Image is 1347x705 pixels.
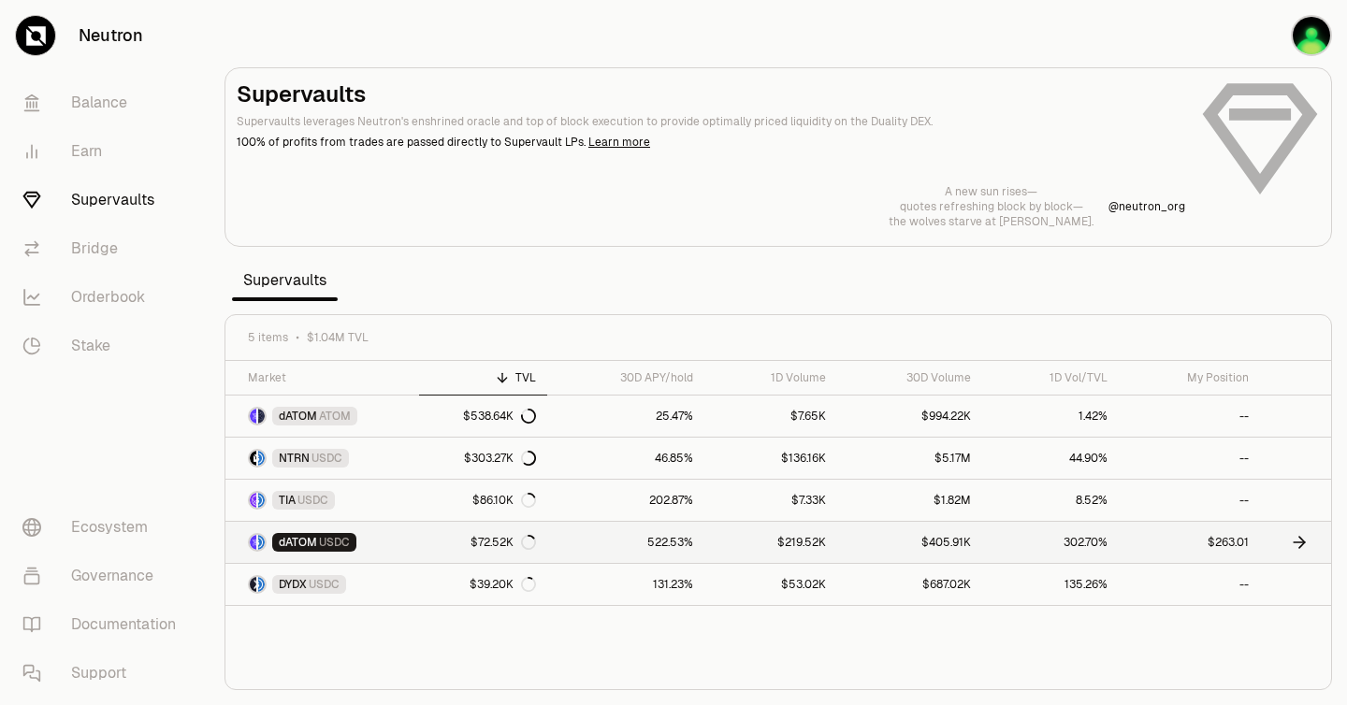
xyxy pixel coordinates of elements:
[250,535,256,550] img: dATOM Logo
[889,184,1094,229] a: A new sun rises—quotes refreshing block by block—the wolves starve at [PERSON_NAME].
[547,564,704,605] a: 131.23%
[237,113,1185,130] p: Supervaults leverages Neutron's enshrined oracle and top of block execution to provide optimally ...
[250,577,256,592] img: DYDX Logo
[279,535,317,550] span: dATOM
[7,552,202,600] a: Governance
[279,577,307,592] span: DYDX
[1291,15,1332,56] img: LFIRVEEE
[250,493,256,508] img: TIA Logo
[993,370,1108,385] div: 1D Vol/TVL
[248,330,288,345] span: 5 items
[837,396,982,437] a: $994.22K
[837,522,982,563] a: $405.91K
[237,79,1185,109] h2: Supervaults
[250,451,256,466] img: NTRN Logo
[982,564,1119,605] a: 135.26%
[279,451,310,466] span: NTRN
[319,409,351,424] span: ATOM
[7,322,202,370] a: Stake
[319,535,350,550] span: USDC
[558,370,693,385] div: 30D APY/hold
[7,224,202,273] a: Bridge
[547,438,704,479] a: 46.85%
[7,127,202,176] a: Earn
[7,503,202,552] a: Ecosystem
[248,370,408,385] div: Market
[309,577,340,592] span: USDC
[225,396,419,437] a: dATOM LogoATOM LogodATOMATOM
[419,564,548,605] a: $39.20K
[258,409,265,424] img: ATOM Logo
[472,493,536,508] div: $86.10K
[463,409,536,424] div: $538.64K
[279,493,296,508] span: TIA
[547,396,704,437] a: 25.47%
[704,564,837,605] a: $53.02K
[237,134,1185,151] p: 100% of profits from trades are passed directly to Supervault LPs.
[7,600,202,649] a: Documentation
[982,522,1119,563] a: 302.70%
[889,184,1094,199] p: A new sun rises—
[470,577,536,592] div: $39.20K
[471,535,536,550] div: $72.52K
[588,135,650,150] a: Learn more
[1119,564,1260,605] a: --
[704,522,837,563] a: $219.52K
[1119,438,1260,479] a: --
[258,451,265,466] img: USDC Logo
[7,176,202,224] a: Supervaults
[837,564,982,605] a: $687.02K
[464,451,536,466] div: $303.27K
[837,480,982,521] a: $1.82M
[1108,199,1185,214] a: @neutron_org
[7,649,202,698] a: Support
[716,370,826,385] div: 1D Volume
[225,564,419,605] a: DYDX LogoUSDC LogoDYDXUSDC
[982,438,1119,479] a: 44.90%
[1108,199,1185,214] p: @ neutron_org
[225,438,419,479] a: NTRN LogoUSDC LogoNTRNUSDC
[704,480,837,521] a: $7.33K
[225,522,419,563] a: dATOM LogoUSDC LogodATOMUSDC
[547,522,704,563] a: 522.53%
[704,396,837,437] a: $7.65K
[982,480,1119,521] a: 8.52%
[982,396,1119,437] a: 1.42%
[419,396,548,437] a: $538.64K
[225,480,419,521] a: TIA LogoUSDC LogoTIAUSDC
[889,214,1094,229] p: the wolves starve at [PERSON_NAME].
[279,409,317,424] span: dATOM
[419,522,548,563] a: $72.52K
[1130,370,1249,385] div: My Position
[311,451,342,466] span: USDC
[1119,396,1260,437] a: --
[258,535,265,550] img: USDC Logo
[1119,522,1260,563] a: $263.01
[1119,480,1260,521] a: --
[232,262,338,299] span: Supervaults
[419,480,548,521] a: $86.10K
[547,480,704,521] a: 202.87%
[250,409,256,424] img: dATOM Logo
[848,370,971,385] div: 30D Volume
[7,273,202,322] a: Orderbook
[430,370,537,385] div: TVL
[258,493,265,508] img: USDC Logo
[889,199,1094,214] p: quotes refreshing block by block—
[704,438,837,479] a: $136.16K
[419,438,548,479] a: $303.27K
[7,79,202,127] a: Balance
[307,330,369,345] span: $1.04M TVL
[297,493,328,508] span: USDC
[258,577,265,592] img: USDC Logo
[837,438,982,479] a: $5.17M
